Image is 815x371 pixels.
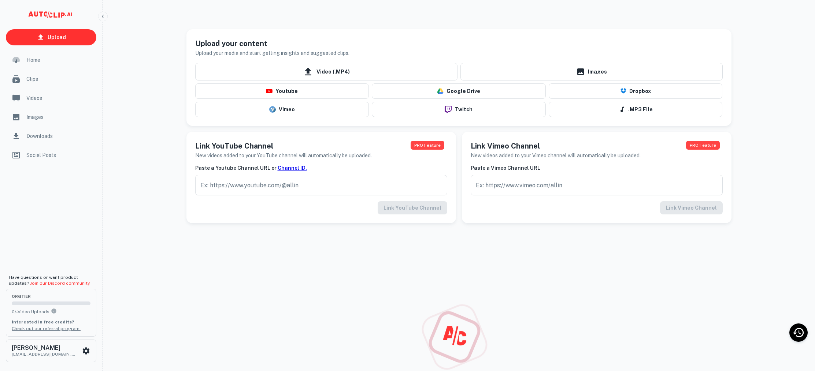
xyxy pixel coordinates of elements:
span: Home [26,56,92,64]
a: Clips [6,70,96,88]
p: 0 / - Video Uploads [12,308,90,315]
button: [PERSON_NAME][EMAIL_ADDRESS][DOMAIN_NAME] [6,340,96,362]
h6: Upload your media and start getting insights and suggested clips. [195,49,349,57]
h5: Link Vimeo Channel [471,140,641,151]
a: Downloads [6,127,96,145]
h6: Paste a Vimeo Channel URL [471,164,723,172]
button: orgTier0/-Video UploadsYou can upload 0 videos per month on the org tier. Upgrade to upload more.... [6,289,96,336]
span: Clips [26,75,92,83]
button: Twitch [372,102,546,117]
span: This feature is available to PRO users only. Upgrade your plan now! [686,141,719,150]
p: Interested in free credits? [12,319,90,325]
input: Ex: https://www.youtube.com/@allin [195,175,447,195]
h6: Paste a Youtube Channel URL or [195,164,447,172]
p: Upload [48,33,66,41]
img: twitch-logo.png [442,106,455,113]
img: Dropbox Logo [620,88,626,94]
span: This feature is available to PRO users only. Upgrade your plan now! [411,141,444,150]
button: Vimeo [195,102,369,117]
a: Images [460,63,723,80]
span: Videos [26,94,92,102]
span: Social Posts [26,151,92,159]
h6: New videos added to your YouTube channel will automatically be uploaded. [195,151,372,160]
button: Youtube [195,83,369,99]
img: vimeo-logo.svg [269,106,276,113]
a: Check out our referral program. [12,326,81,331]
svg: You can upload 0 videos per month on the org tier. Upgrade to upload more. [51,308,57,314]
button: .MP3 File [549,102,723,117]
a: Social Posts [6,146,96,164]
span: Downloads [26,132,92,140]
button: Dropbox [549,83,723,99]
div: Recent Activity [789,323,808,342]
a: Upload [6,29,96,45]
span: Images [26,113,92,121]
h5: Link YouTube Channel [195,140,372,151]
a: Home [6,51,96,69]
a: Videos [6,89,96,107]
h6: New videos added to your Vimeo channel will automatically be uploaded. [471,151,641,160]
input: Ex: https://www.vimeo.com/allin [471,175,723,195]
button: Google Drive [372,83,546,99]
a: Images [6,108,96,126]
a: Join our Discord community. [30,281,90,286]
p: [EMAIL_ADDRESS][DOMAIN_NAME] [12,351,78,357]
img: drive-logo.png [437,88,444,94]
span: Video (.MP4) [195,63,457,80]
h5: Upload your content [195,38,349,49]
a: Channel ID. [278,165,307,171]
img: youtube-logo.png [266,89,273,93]
span: org Tier [12,295,90,299]
h6: [PERSON_NAME] [12,345,78,351]
span: Have questions or want product updates? [9,275,90,286]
